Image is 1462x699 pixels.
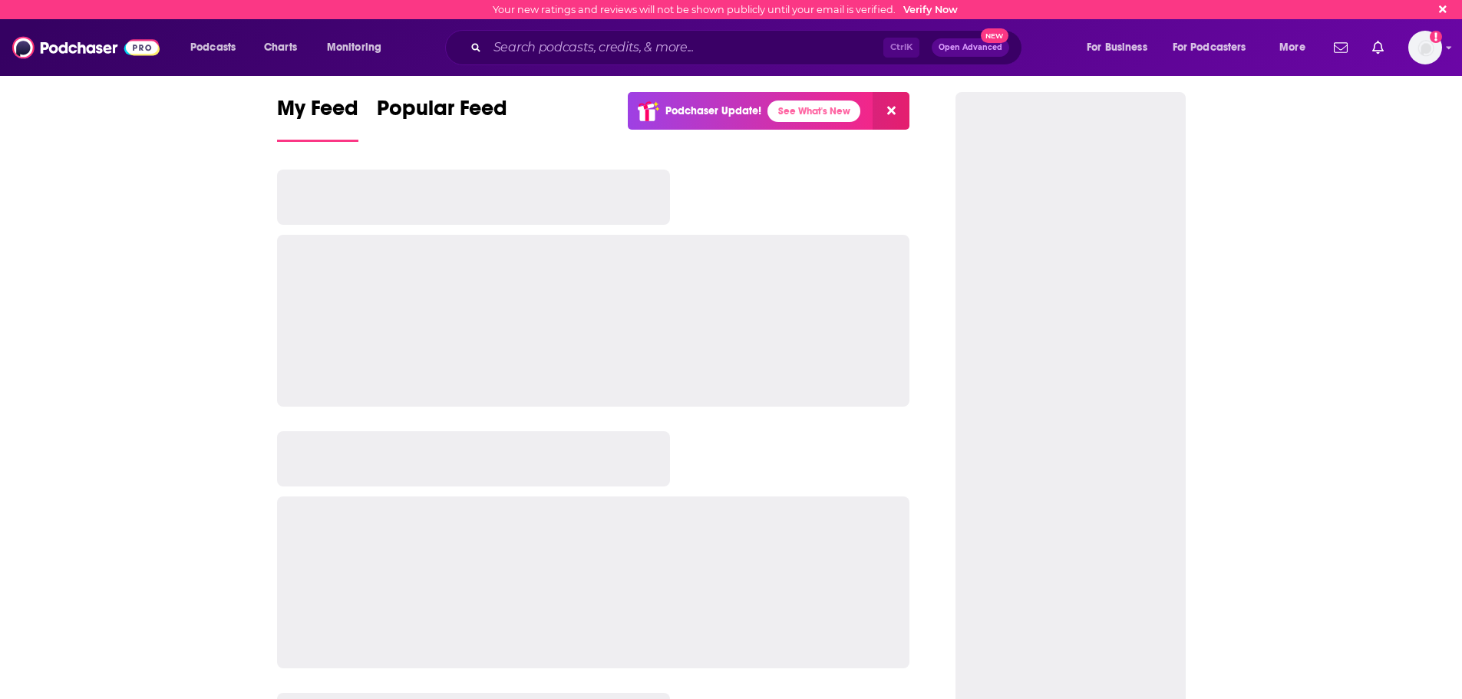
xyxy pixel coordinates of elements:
[264,37,297,58] span: Charts
[460,30,1037,65] div: Search podcasts, credits, & more...
[1408,31,1442,64] span: Logged in as celadonmarketing
[1408,31,1442,64] img: User Profile
[932,38,1009,57] button: Open AdvancedNew
[1087,37,1147,58] span: For Business
[180,35,256,60] button: open menu
[767,101,860,122] a: See What's New
[1269,35,1325,60] button: open menu
[277,95,358,142] a: My Feed
[903,4,958,15] a: Verify Now
[1163,35,1269,60] button: open menu
[277,95,358,130] span: My Feed
[493,4,958,15] div: Your new ratings and reviews will not be shown publicly until your email is verified.
[1173,37,1246,58] span: For Podcasters
[487,35,883,60] input: Search podcasts, credits, & more...
[377,95,507,130] span: Popular Feed
[883,38,919,58] span: Ctrl K
[377,95,507,142] a: Popular Feed
[1430,31,1442,43] svg: Email not verified
[939,44,1002,51] span: Open Advanced
[981,28,1008,43] span: New
[1076,35,1167,60] button: open menu
[1328,35,1354,61] a: Show notifications dropdown
[665,104,761,117] p: Podchaser Update!
[254,35,306,60] a: Charts
[1279,37,1305,58] span: More
[1366,35,1390,61] a: Show notifications dropdown
[327,37,381,58] span: Monitoring
[12,33,160,62] img: Podchaser - Follow, Share and Rate Podcasts
[316,35,401,60] button: open menu
[190,37,236,58] span: Podcasts
[1408,31,1442,64] button: Show profile menu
